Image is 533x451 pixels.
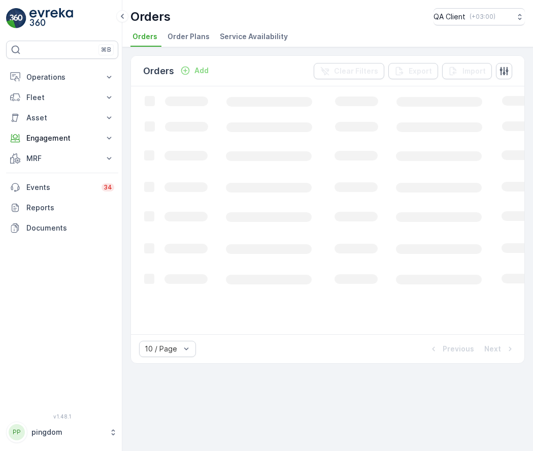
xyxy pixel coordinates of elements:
[388,63,438,79] button: Export
[132,31,157,42] span: Orders
[176,65,213,77] button: Add
[26,72,98,82] p: Operations
[427,343,475,355] button: Previous
[314,63,384,79] button: Clear Filters
[6,108,118,128] button: Asset
[6,67,118,87] button: Operations
[6,87,118,108] button: Fleet
[434,12,465,22] p: QA Client
[26,113,98,123] p: Asset
[6,198,118,218] a: Reports
[443,344,474,354] p: Previous
[483,343,516,355] button: Next
[26,133,98,143] p: Engagement
[6,128,118,148] button: Engagement
[26,153,98,164] p: MRF
[104,183,112,191] p: 34
[470,13,495,21] p: ( +03:00 )
[168,31,210,42] span: Order Plans
[442,63,492,79] button: Import
[334,66,378,76] p: Clear Filters
[26,203,114,213] p: Reports
[484,344,501,354] p: Next
[143,64,174,78] p: Orders
[434,8,525,25] button: QA Client(+03:00)
[26,182,95,192] p: Events
[6,177,118,198] a: Events34
[101,46,111,54] p: ⌘B
[220,31,288,42] span: Service Availability
[6,413,118,420] span: v 1.48.1
[31,427,104,437] p: pingdom
[29,8,73,28] img: logo_light-DOdMpM7g.png
[130,9,171,25] p: Orders
[9,424,25,440] div: PP
[194,66,209,76] p: Add
[26,223,114,233] p: Documents
[6,422,118,443] button: PPpingdom
[26,92,98,103] p: Fleet
[6,8,26,28] img: logo
[6,148,118,169] button: MRF
[462,66,486,76] p: Import
[6,218,118,238] a: Documents
[409,66,432,76] p: Export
